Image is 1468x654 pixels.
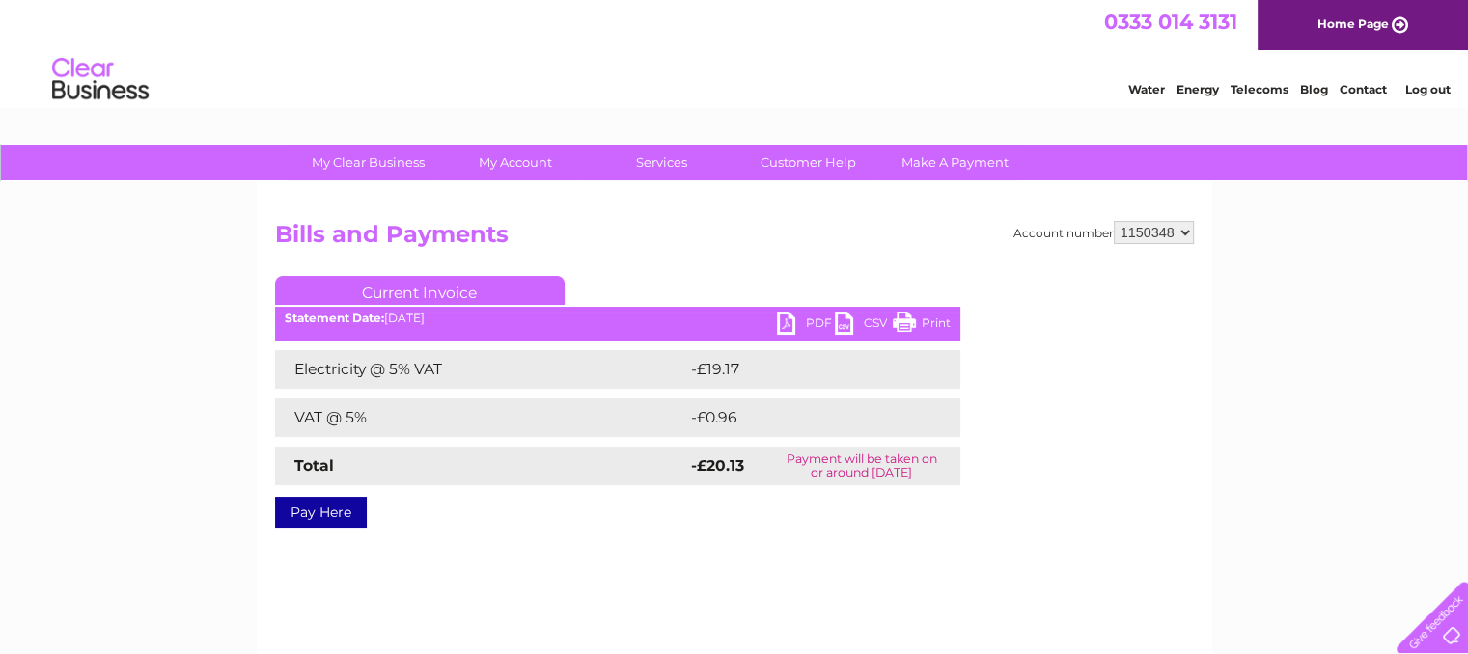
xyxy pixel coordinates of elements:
td: Payment will be taken on or around [DATE] [762,447,959,485]
div: [DATE] [275,312,960,325]
a: My Account [435,145,595,180]
a: Blog [1300,82,1328,96]
a: PDF [777,312,835,340]
td: Electricity @ 5% VAT [275,350,686,389]
a: Telecoms [1231,82,1288,96]
div: Account number [1013,221,1194,244]
a: Current Invoice [275,276,565,305]
a: Print [893,312,951,340]
img: logo.png [51,50,150,109]
b: Statement Date: [285,311,384,325]
a: Services [582,145,741,180]
a: Contact [1340,82,1387,96]
a: Customer Help [729,145,888,180]
a: Energy [1177,82,1219,96]
h2: Bills and Payments [275,221,1194,258]
a: Log out [1404,82,1450,96]
a: My Clear Business [289,145,448,180]
a: 0333 014 3131 [1104,10,1237,34]
td: -£19.17 [686,350,921,389]
a: CSV [835,312,893,340]
a: Water [1128,82,1165,96]
td: -£0.96 [686,398,920,437]
div: Clear Business is a trading name of Verastar Limited (registered in [GEOGRAPHIC_DATA] No. 3667643... [279,11,1191,94]
strong: Total [294,456,334,475]
td: VAT @ 5% [275,398,686,437]
a: Make A Payment [875,145,1035,180]
strong: -£20.13 [691,456,744,475]
a: Pay Here [275,497,367,528]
